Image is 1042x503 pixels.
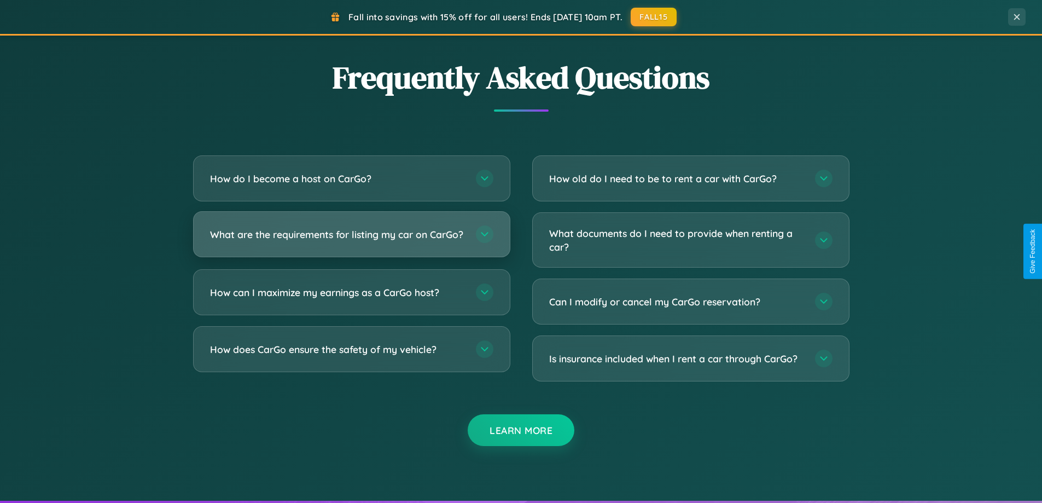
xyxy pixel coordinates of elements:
[468,414,574,446] button: Learn More
[210,286,465,299] h3: How can I maximize my earnings as a CarGo host?
[210,228,465,241] h3: What are the requirements for listing my car on CarGo?
[1029,229,1037,274] div: Give Feedback
[210,343,465,356] h3: How does CarGo ensure the safety of my vehicle?
[549,227,804,253] h3: What documents do I need to provide when renting a car?
[549,295,804,309] h3: Can I modify or cancel my CarGo reservation?
[348,11,622,22] span: Fall into savings with 15% off for all users! Ends [DATE] 10am PT.
[631,8,677,26] button: FALL15
[210,172,465,186] h3: How do I become a host on CarGo?
[549,172,804,186] h3: How old do I need to be to rent a car with CarGo?
[549,352,804,366] h3: Is insurance included when I rent a car through CarGo?
[193,56,849,99] h2: Frequently Asked Questions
